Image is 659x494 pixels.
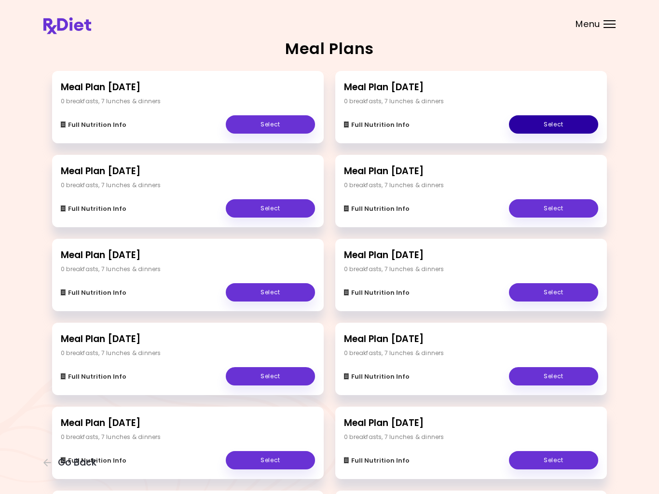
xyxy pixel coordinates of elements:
a: Select - Meal Plan 8/15/2025 [509,115,598,134]
h2: Meal Plan [DATE] [344,165,598,178]
div: 0 breakfasts , 7 lunches & dinners [344,349,444,357]
div: 0 breakfasts , 7 lunches & dinners [61,97,161,106]
span: Full Nutrition Info [68,457,126,465]
h2: Meal Plan [DATE] [344,332,598,346]
div: 0 breakfasts , 7 lunches & dinners [344,181,444,190]
a: Select - Meal Plan 6/27/2025 [226,451,315,469]
h2: Meal Plan [DATE] [344,248,598,262]
div: 0 breakfasts , 7 lunches & dinners [344,433,444,441]
span: Full Nutrition Info [351,373,410,381]
span: Full Nutrition Info [351,457,410,465]
a: Select - Meal Plan 7/11/2025 [226,367,315,385]
button: Full Nutrition Info - Meal Plan 7/11/2025 [61,371,126,383]
h2: Meal Plan [DATE] [61,332,315,346]
span: Full Nutrition Info [351,121,410,129]
button: Full Nutrition Info - Meal Plan 8/22/2025 [61,119,126,131]
span: Full Nutrition Info [351,205,410,213]
span: Full Nutrition Info [68,373,126,381]
button: Full Nutrition Info - Meal Plan 7/18/2025 [344,287,410,299]
div: 0 breakfasts , 7 lunches & dinners [61,433,161,441]
h2: Meal Plan [DATE] [344,81,598,95]
h2: Meal Plan [DATE] [61,248,315,262]
a: Select - Meal Plan 7/18/2025 [509,283,598,302]
a: Select - Meal Plan 7/5/2025 [509,367,598,385]
a: Select - Meal Plan 8/22/2025 [226,115,315,134]
h2: Meal Plan [DATE] [344,416,598,430]
button: Full Nutrition Info - Meal Plan 8/8/2025 [61,203,126,215]
a: Select - Meal Plan 8/8/2025 [226,199,315,218]
button: Go Back [43,457,101,468]
div: 0 breakfasts , 7 lunches & dinners [61,181,161,190]
a: Select - Meal Plan 8/1/2025 [509,199,598,218]
button: Full Nutrition Info - Meal Plan 7/5/2025 [344,371,410,383]
button: Full Nutrition Info - Meal Plan 7/25/2025 [61,287,126,299]
img: RxDiet [43,17,91,34]
div: 0 breakfasts , 7 lunches & dinners [344,265,444,274]
a: Select - Meal Plan 7/25/2025 [226,283,315,302]
h2: Meal Plan [DATE] [61,165,315,178]
button: Full Nutrition Info - Meal Plan 8/15/2025 [344,119,410,131]
span: Go Back [58,457,96,468]
h2: Meal Plan [DATE] [61,81,315,95]
div: 0 breakfasts , 7 lunches & dinners [61,349,161,357]
h2: Meal Plans [285,41,374,56]
span: Menu [576,20,600,28]
div: 0 breakfasts , 7 lunches & dinners [344,97,444,106]
h2: Meal Plan [DATE] [61,416,315,430]
span: Full Nutrition Info [68,205,126,213]
button: Full Nutrition Info - Meal Plan 8/1/2025 [344,203,410,215]
div: 0 breakfasts , 7 lunches & dinners [61,265,161,274]
span: Full Nutrition Info [68,121,126,129]
button: Full Nutrition Info - Meal Plan 6/21/2025 [344,455,410,467]
span: Full Nutrition Info [351,289,410,297]
span: Full Nutrition Info [68,289,126,297]
button: Full Nutrition Info - Meal Plan 6/27/2025 [61,455,126,467]
a: Select - Meal Plan 6/21/2025 [509,451,598,469]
